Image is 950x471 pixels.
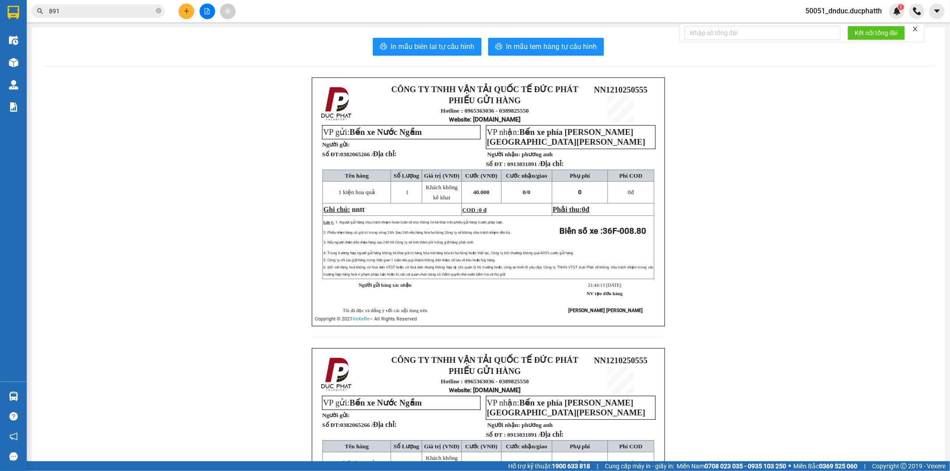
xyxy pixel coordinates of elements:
span: Bến xe phía [PERSON_NAME][GEOGRAPHIC_DATA][PERSON_NAME] [487,127,645,146]
span: Giá trị (VNĐ) [424,172,460,179]
span: printer [380,43,387,51]
span: Phải thu: [553,206,589,213]
span: Cước (VNĐ) [465,443,497,450]
span: phương anh [522,422,553,428]
span: VP gửi: [323,127,422,137]
span: Cước nhận/giao [506,443,547,450]
span: 40.000 [473,459,489,466]
span: 4: Trong trường hợp người gửi hàng không kê khai giá trị hàng hóa mà hàng hóa bị hư hỏng hoặc thấ... [323,251,574,255]
span: Địa chỉ: [540,160,564,167]
span: printer [495,43,502,51]
span: Phụ phí [570,443,590,450]
img: icon-new-feature [893,7,901,15]
span: 0 [578,459,582,466]
img: logo [318,356,356,393]
span: Giá trị (VNĐ) [424,443,460,450]
strong: : [DOMAIN_NAME] [449,116,521,123]
span: Địa chỉ: [373,150,397,158]
span: Tôi đã đọc và đồng ý với các nội dung trên [343,308,428,313]
strong: Người gửi: [322,141,350,148]
strong: CÔNG TY TNHH VẬN TẢI QUỐC TẾ ĐỨC PHÁT [391,355,579,365]
span: 50051_dnduc.ducphatth [798,5,889,16]
strong: Người nhận: [487,422,520,428]
strong: Người gửi hàng xác nhận [359,283,412,288]
span: 1: Người gửi hàng chịu trách nhiệm hoàn toàn về mọi thông tin kê khai trên phiếu gửi hàng trước p... [335,220,504,224]
span: 0 đ [479,207,486,213]
span: question-circle [9,412,18,421]
span: Cước nhận/giao [506,172,547,179]
span: close-circle [156,7,161,16]
span: close [912,26,918,32]
span: VP nhận: [487,127,645,146]
strong: Số ĐT : [486,161,506,167]
span: NN1210250555 [594,85,648,94]
span: Số Lượng [394,443,420,450]
strong: Biển số xe : [559,226,646,236]
span: 0382065266 / [340,422,397,428]
sup: 1 [898,4,904,10]
span: đ [628,189,634,195]
strong: Người gửi: [322,412,350,418]
span: 36F-008.80 [603,226,646,236]
span: 0 [582,206,586,213]
span: 2: Phiếu nhận hàng có giá trị trong vòng 24h. Sau 24h nếu hàng hóa hư hỏng Công ty sẽ không chịu ... [323,231,511,235]
input: Tìm tên, số ĐT hoặc mã đơn [49,6,154,16]
span: plus [183,8,190,14]
span: Tên hàng [345,172,369,179]
span: caret-down [933,7,941,15]
button: aim [220,4,236,19]
span: NN1210250555 [594,356,648,365]
span: Số Lượng [394,172,420,179]
span: 1 [406,189,409,195]
span: Cước (VNĐ) [465,172,497,179]
span: | [597,461,598,471]
span: nntt [352,206,364,213]
strong: Số ĐT: [322,422,396,428]
strong: 0369 525 060 [819,463,857,470]
span: Ghi chú: [323,206,350,213]
span: Hỗ trợ kỹ thuật: [508,461,590,471]
span: Website [449,387,470,394]
span: Phí COD [619,443,642,450]
span: 0 [578,189,582,195]
img: warehouse-icon [9,80,18,89]
input: Nhập số tổng đài [685,26,840,40]
span: close-circle [156,8,161,13]
span: COD : [462,207,487,213]
strong: : [DOMAIN_NAME] [449,386,521,394]
span: Khách không kê khai [426,184,457,201]
span: copyright [901,463,907,469]
strong: NV tạo đơn hàng [587,291,623,296]
strong: PHIẾU GỬI HÀNG [449,96,521,105]
span: VP gửi: [323,398,422,407]
strong: PHIẾU GỬI HÀNG [449,366,521,376]
span: Phụ phí [570,172,590,179]
span: Miền Bắc [793,461,857,471]
span: 0/ [523,459,530,466]
button: printerIn mẫu biên lai tự cấu hình [373,38,481,56]
span: In mẫu tem hàng tự cấu hình [506,41,597,52]
img: warehouse-icon [9,36,18,45]
span: 0 [527,459,530,466]
span: In mẫu biên lai tự cấu hình [391,41,474,52]
span: đ [628,459,634,466]
img: warehouse-icon [9,58,18,67]
span: VP nhận: [487,398,645,417]
strong: Người nhận: [487,151,520,158]
span: Địa chỉ: [540,430,564,438]
span: 0382065266 / [340,151,397,158]
span: 40.000 [473,189,489,195]
span: 1 [406,459,409,466]
span: | [864,461,865,471]
strong: [PERSON_NAME] [PERSON_NAME] [568,308,643,313]
span: đ [586,206,590,213]
span: Bến xe Nước Ngầm [350,127,422,137]
span: 0 [628,189,631,195]
span: 0 [628,459,631,466]
span: 1 kiện hoa quả [338,459,375,466]
span: Phí COD [619,172,642,179]
span: Lưu ý: [323,220,334,224]
img: warehouse-icon [9,392,18,401]
span: Miền Nam [677,461,786,471]
img: logo [318,85,356,122]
